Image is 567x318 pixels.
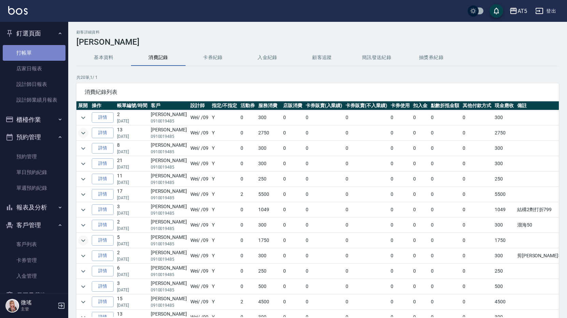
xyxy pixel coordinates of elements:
button: 櫃檯作業 [3,111,66,129]
td: 0 [461,202,493,217]
td: 250 [493,264,515,279]
td: 0 [411,202,429,217]
button: 抽獎券紀錄 [404,49,459,66]
td: 0 [344,110,389,125]
td: 0 [304,126,344,141]
p: 0910019485 [151,179,187,186]
td: Y [210,233,239,248]
td: 0 [429,187,461,202]
button: 報表及分析 [3,199,66,216]
a: 打帳單 [3,45,66,61]
button: expand row [78,128,88,138]
td: 15 [115,294,149,309]
td: 0 [281,264,304,279]
td: 0 [281,141,304,156]
td: 0 [461,187,493,202]
td: Y [210,218,239,233]
p: 0910019485 [151,118,187,124]
button: 預約管理 [3,128,66,146]
td: 2750 [493,126,515,141]
th: 展開 [76,101,90,110]
td: 0 [281,218,304,233]
td: 0 [304,218,344,233]
td: 0 [344,187,389,202]
a: 詳情 [92,220,114,230]
td: 0 [344,141,389,156]
td: 0 [429,156,461,171]
p: [DATE] [117,226,147,232]
td: Wei / /09 [189,172,210,187]
td: 0 [304,233,344,248]
td: 0 [389,110,411,125]
td: 0 [429,264,461,279]
a: 店家日報表 [3,61,66,76]
p: 0910019485 [151,195,187,201]
td: 0 [304,172,344,187]
td: 0 [281,126,304,141]
button: expand row [78,205,88,215]
td: 0 [389,279,411,294]
td: 300 [493,110,515,125]
p: [DATE] [117,118,147,124]
a: 單日預約紀錄 [3,164,66,180]
th: 卡券販賣(入業績) [304,101,344,110]
td: 300 [257,141,281,156]
td: Y [210,172,239,187]
td: 0 [411,294,429,309]
td: [PERSON_NAME] [149,172,189,187]
td: Wei / /09 [189,248,210,263]
button: expand row [78,143,88,154]
td: 0 [304,187,344,202]
td: 6 [115,264,149,279]
button: 員工及薪資 [3,287,66,304]
td: 0 [411,264,429,279]
a: 設計師日報表 [3,76,66,92]
td: Wei / /09 [189,233,210,248]
th: 指定/不指定 [210,101,239,110]
p: [DATE] [117,195,147,201]
td: 300 [257,218,281,233]
td: [PERSON_NAME] [149,279,189,294]
td: Wei / /09 [189,202,210,217]
td: 21 [115,156,149,171]
td: 300 [257,110,281,125]
td: 2750 [257,126,281,141]
button: expand row [78,174,88,184]
td: [PERSON_NAME] [149,294,189,309]
td: 0 [239,141,257,156]
td: 0 [239,126,257,141]
td: 0 [304,202,344,217]
td: 0 [304,294,344,309]
p: [DATE] [117,133,147,140]
button: expand row [78,235,88,246]
td: 0 [429,248,461,263]
td: 250 [257,172,281,187]
td: 0 [344,156,389,171]
td: [PERSON_NAME] [149,264,189,279]
td: 0 [429,202,461,217]
button: expand row [78,189,88,200]
td: 0 [239,248,257,263]
td: 0 [344,218,389,233]
td: Wei / /09 [189,264,210,279]
td: 0 [461,218,493,233]
td: 0 [281,233,304,248]
td: Y [210,126,239,141]
p: 主管 [21,306,56,312]
div: AT5 [518,7,527,15]
span: 消費紀錄列表 [85,89,551,96]
td: Wei / /09 [189,279,210,294]
th: 服務消費 [257,101,281,110]
td: 0 [389,248,411,263]
td: 250 [257,264,281,279]
td: 0 [411,248,429,263]
td: Wei / /09 [189,218,210,233]
td: 1049 [493,202,515,217]
td: 0 [389,233,411,248]
a: 預約管理 [3,149,66,164]
button: expand row [78,251,88,261]
td: 4500 [257,294,281,309]
a: 詳情 [92,281,114,292]
button: expand row [78,113,88,123]
td: 0 [429,294,461,309]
